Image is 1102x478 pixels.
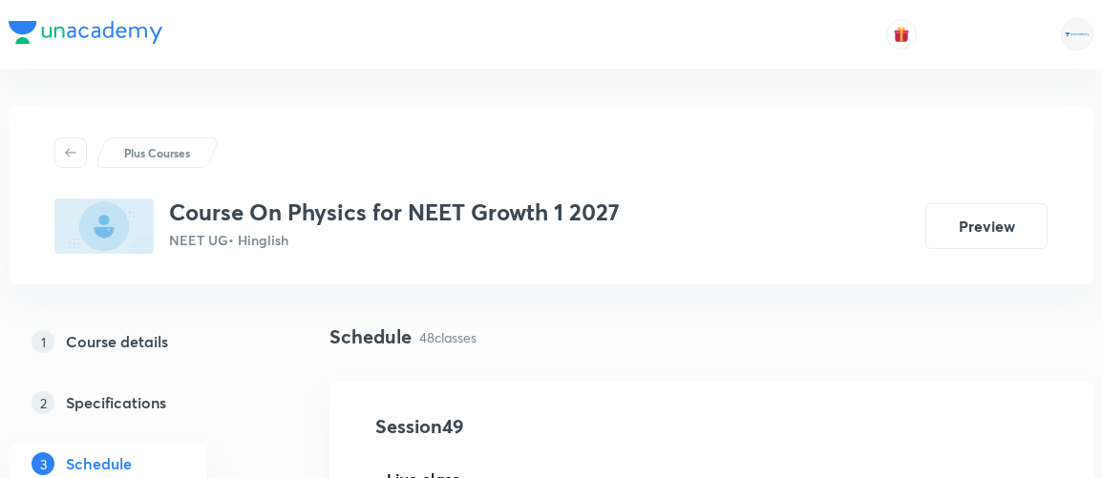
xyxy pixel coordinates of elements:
p: 1 [32,330,54,353]
a: 2Specifications [9,384,268,422]
h5: Course details [66,330,168,353]
a: Company Logo [9,21,162,49]
p: Plus Courses [124,144,190,161]
img: Company Logo [9,21,162,44]
button: avatar [886,19,917,50]
h4: Schedule [329,322,412,351]
a: 1Course details [9,322,268,361]
p: 3 [32,452,54,475]
h4: Session 49 [375,412,724,441]
p: 48 classes [419,327,477,347]
h5: Schedule [66,452,132,475]
h3: Course On Physics for NEET Growth 1 2027 [169,198,620,226]
img: E2654CE1-4546-448F-92C3-2EF9D00D43B2_plus.png [54,198,154,254]
img: Rahul Mishra [1061,18,1093,51]
p: NEET UG • Hinglish [169,230,620,250]
h5: Specifications [66,391,166,414]
button: Preview [925,203,1048,249]
p: 2 [32,391,54,414]
img: avatar [893,26,910,43]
